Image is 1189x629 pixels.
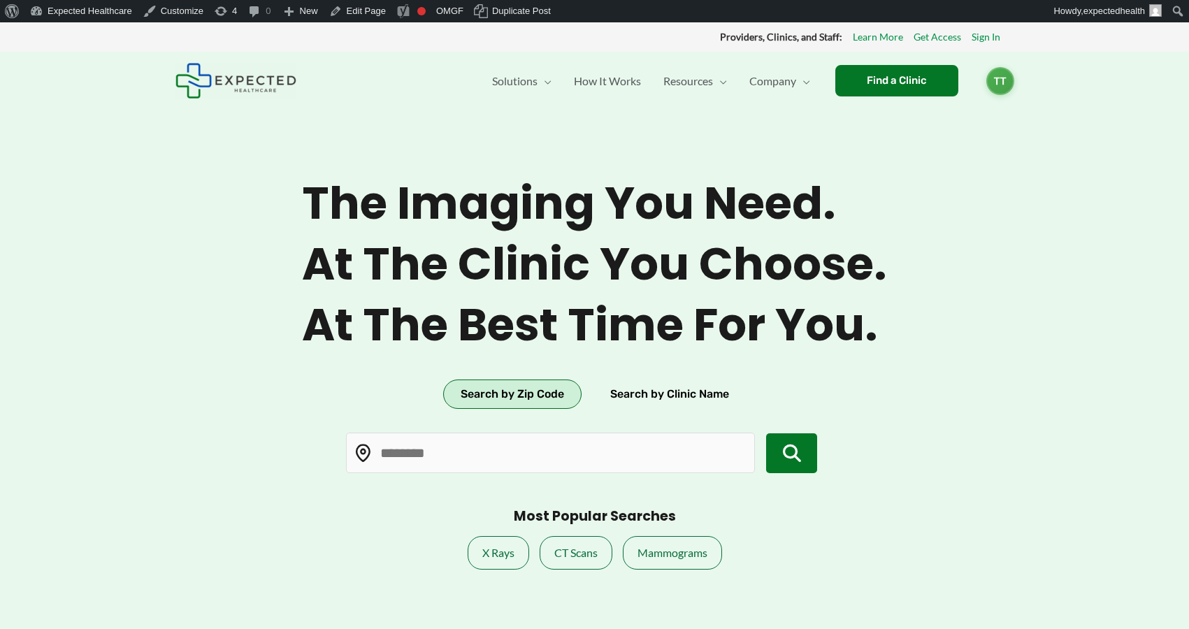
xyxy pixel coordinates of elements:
span: The imaging you need. [302,177,887,231]
a: How It Works [563,57,652,106]
a: Get Access [914,28,961,46]
a: X Rays [468,536,529,570]
strong: Providers, Clinics, and Staff: [720,31,842,43]
button: Search by Clinic Name [593,379,747,409]
a: Find a Clinic [835,65,958,96]
span: expectedhealth [1083,6,1145,16]
a: SolutionsMenu Toggle [481,57,563,106]
a: Learn More [853,28,903,46]
span: Menu Toggle [713,57,727,106]
a: Sign In [972,28,1000,46]
span: At the clinic you choose. [302,238,887,291]
span: Solutions [492,57,538,106]
span: Resources [663,57,713,106]
h3: Most Popular Searches [514,508,676,526]
nav: Primary Site Navigation [481,57,821,106]
span: Menu Toggle [538,57,552,106]
span: Menu Toggle [796,57,810,106]
span: At the best time for you. [302,298,887,352]
a: ResourcesMenu Toggle [652,57,738,106]
a: Mammograms [623,536,722,570]
div: Focus keyphrase not set [417,7,426,15]
span: How It Works [574,57,641,106]
span: Company [749,57,796,106]
img: Expected Healthcare Logo - side, dark font, small [175,63,296,99]
img: Location pin [354,444,373,463]
a: TT [986,67,1014,95]
button: Search by Zip Code [443,379,582,409]
a: CT Scans [540,536,612,570]
a: CompanyMenu Toggle [738,57,821,106]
